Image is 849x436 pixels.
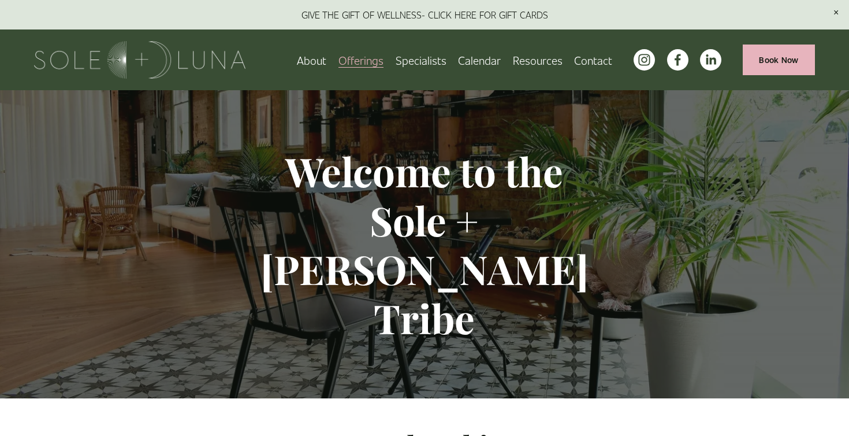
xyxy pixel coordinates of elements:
h1: Welcome to the Sole + [PERSON_NAME] Tribe [229,146,620,343]
a: instagram-unauth [634,49,655,71]
a: folder dropdown [338,50,383,70]
a: folder dropdown [513,50,563,70]
a: About [297,50,326,70]
a: Contact [574,50,612,70]
span: Offerings [338,51,383,69]
a: LinkedIn [700,49,721,71]
a: Specialists [396,50,446,70]
a: facebook-unauth [667,49,688,71]
span: Resources [513,51,563,69]
a: Book Now [743,45,815,75]
a: Calendar [458,50,501,70]
img: Sole + Luna [34,41,246,79]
